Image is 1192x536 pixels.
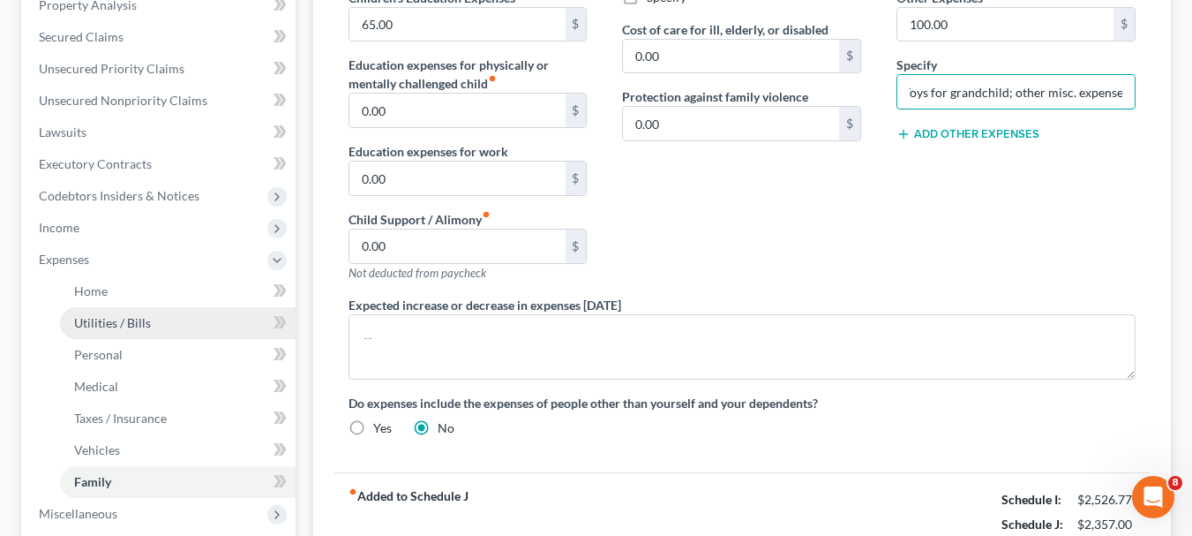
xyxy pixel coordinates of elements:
label: Specify [896,56,937,74]
span: Lawsuits [39,125,86,140]
div: $2,526.77 [1077,491,1136,509]
button: Add Other Expenses [896,127,1039,141]
span: Vehicles [74,442,120,457]
div: $ [566,8,587,42]
span: Unsecured Nonpriority Claims [39,93,207,108]
span: Utilities / Bills [74,315,151,330]
a: Medical [60,371,296,403]
span: Taxes / Insurance [74,411,167,426]
div: $2,357.00 [1077,516,1136,533]
input: -- [349,8,566,42]
iframe: Intercom live chat [1132,476,1174,518]
a: Taxes / Insurance [60,403,296,434]
label: Protection against family violence [622,87,808,106]
input: -- [349,162,566,195]
label: Yes [373,419,392,437]
span: Home [74,283,108,298]
a: Lawsuits [25,117,296,148]
input: -- [349,230,566,263]
div: $ [566,230,587,263]
a: Secured Claims [25,21,296,53]
input: -- [897,8,1113,42]
span: Income [39,220,79,235]
a: Family [60,466,296,498]
label: Education expenses for physically or mentally challenged child [349,56,588,93]
a: Unsecured Priority Claims [25,53,296,85]
span: Codebtors Insiders & Notices [39,188,199,203]
strong: Schedule J: [1001,517,1063,532]
input: Specify... [897,75,1135,109]
a: Utilities / Bills [60,307,296,339]
label: Expected increase or decrease in expenses [DATE] [349,296,621,314]
span: Not deducted from paycheck [349,266,486,280]
label: Do expenses include the expenses of people other than yourself and your dependents? [349,394,1136,412]
span: Executory Contracts [39,156,152,171]
span: Secured Claims [39,29,124,44]
span: Expenses [39,252,89,267]
span: Personal [74,347,123,362]
label: No [438,419,454,437]
div: $ [839,40,860,73]
i: fiber_manual_record [349,487,357,496]
a: Home [60,276,296,307]
div: $ [839,107,860,140]
span: Unsecured Priority Claims [39,61,184,76]
a: Executory Contracts [25,148,296,180]
div: $ [1113,8,1135,42]
div: $ [566,162,587,195]
i: fiber_manual_record [482,210,491,219]
label: Child Support / Alimony [349,210,491,229]
input: -- [349,94,566,127]
span: Family [74,474,111,489]
input: -- [623,107,839,140]
div: $ [566,94,587,127]
a: Unsecured Nonpriority Claims [25,85,296,117]
a: Vehicles [60,434,296,466]
strong: Schedule I: [1001,492,1061,507]
label: Cost of care for ill, elderly, or disabled [622,20,828,39]
span: 8 [1168,476,1182,490]
input: -- [623,40,839,73]
label: Education expenses for work [349,142,508,161]
span: Medical [74,379,118,394]
i: fiber_manual_record [488,74,497,83]
span: Miscellaneous [39,506,117,521]
a: Personal [60,339,296,371]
